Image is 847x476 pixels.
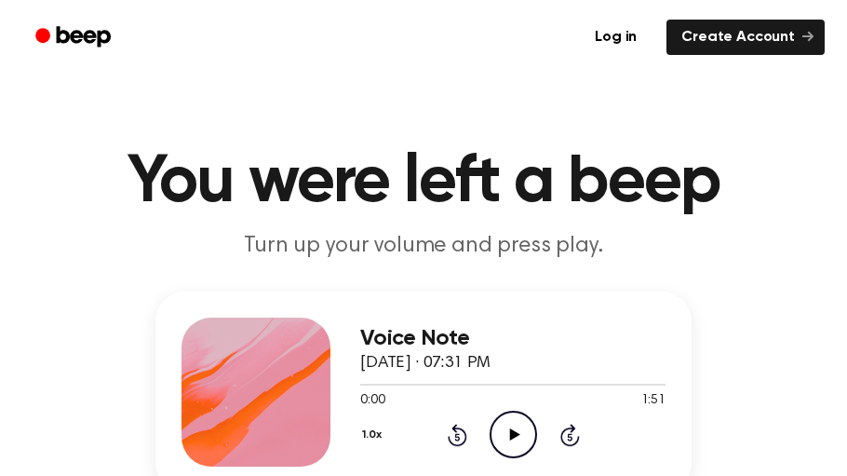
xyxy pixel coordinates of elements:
h1: You were left a beep [22,149,825,216]
span: 0:00 [360,391,384,411]
a: Create Account [666,20,825,55]
a: Log in [576,16,655,59]
button: 1.0x [360,419,388,451]
h3: Voice Note [360,326,665,351]
span: [DATE] · 07:31 PM [360,355,491,372]
span: 1:51 [641,391,665,411]
p: Turn up your volume and press play. [66,231,781,262]
a: Beep [22,20,128,56]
